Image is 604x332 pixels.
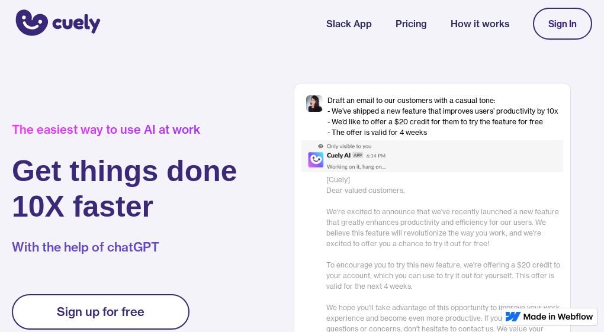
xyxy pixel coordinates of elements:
[533,8,592,40] a: Sign In
[12,294,189,330] a: Sign up for free
[326,17,372,31] a: Slack App
[396,17,427,31] a: Pricing
[12,2,101,46] a: home
[12,238,237,256] p: With the help of chatGPT
[57,305,144,319] div: Sign up for free
[327,95,558,138] div: Draft an email to our customers with a casual tone: - We’ve shipped a new feature that improves u...
[12,153,237,224] h1: Get things done 10X faster
[451,17,509,31] a: How it works
[523,313,593,320] img: Made in Webflow
[548,18,577,29] div: Sign In
[12,123,237,137] div: The easiest way to use AI at work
